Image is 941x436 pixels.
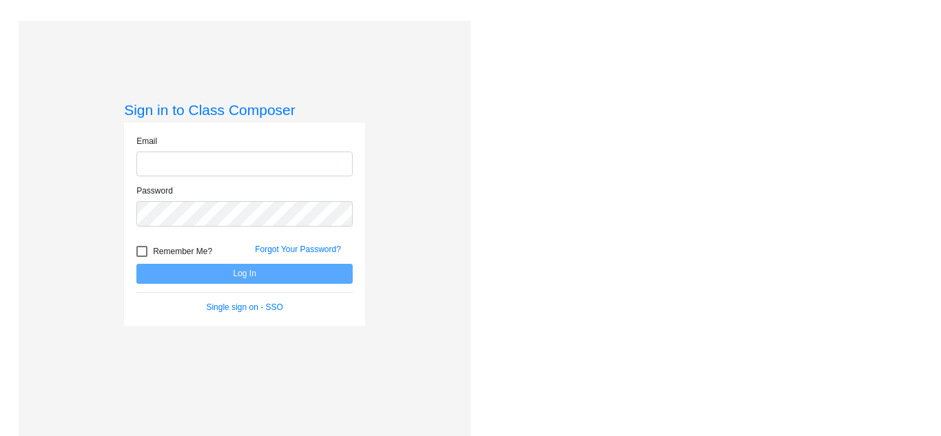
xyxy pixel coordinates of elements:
label: Email [136,135,157,147]
a: Forgot Your Password? [255,245,341,254]
a: Single sign on - SSO [206,302,282,312]
span: Remember Me? [153,243,212,260]
label: Password [136,185,173,197]
h3: Sign in to Class Composer [124,101,365,118]
button: Log In [136,264,353,284]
